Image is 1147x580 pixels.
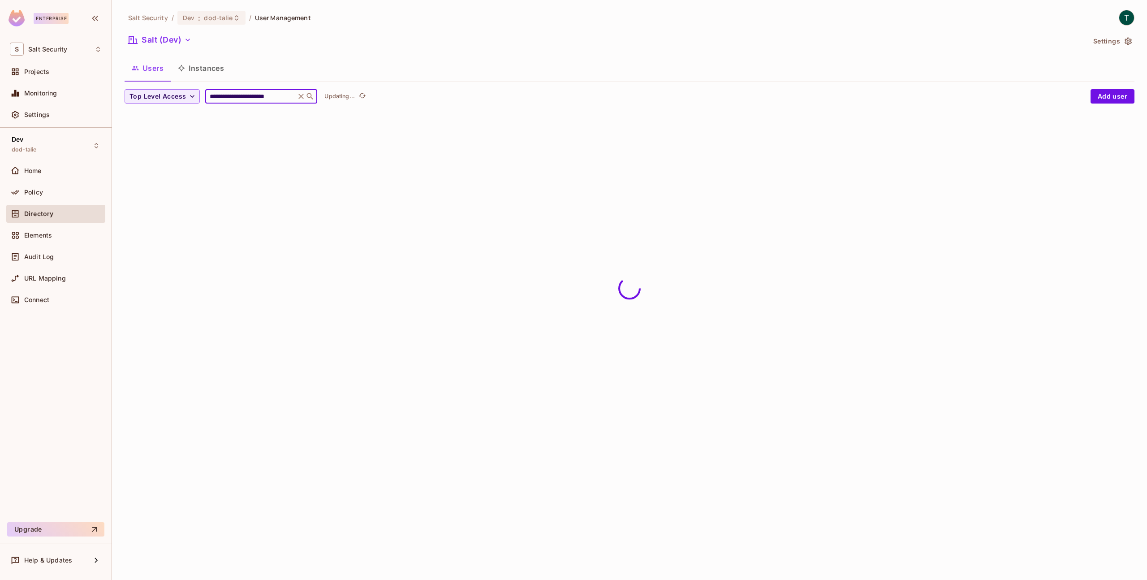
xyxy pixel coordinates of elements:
img: SReyMgAAAABJRU5ErkJggg== [9,10,25,26]
span: Connect [24,296,49,303]
span: Dev [12,136,23,143]
img: Tali Ezra [1119,10,1134,25]
span: the active workspace [128,13,168,22]
span: Directory [24,210,53,217]
span: Policy [24,189,43,196]
span: Help & Updates [24,557,72,564]
button: Salt (Dev) [125,33,195,47]
span: dod-talie [12,146,36,153]
li: / [249,13,251,22]
span: Dev [183,13,194,22]
span: Top Level Access [129,91,186,102]
button: refresh [357,91,367,102]
span: Workspace: Salt Security [28,46,67,53]
span: Elements [24,232,52,239]
button: Add user [1091,89,1134,104]
span: Monitoring [24,90,57,97]
span: : [198,14,201,22]
span: refresh [358,92,366,101]
span: Settings [24,111,50,118]
button: Settings [1090,34,1134,48]
span: S [10,43,24,56]
span: URL Mapping [24,275,66,282]
div: Enterprise [34,13,69,24]
button: Upgrade [7,522,104,537]
span: Home [24,167,42,174]
button: Instances [171,57,231,79]
span: Click to refresh data [355,91,367,102]
li: / [172,13,174,22]
span: dod-talie [204,13,233,22]
span: Projects [24,68,49,75]
p: Updating... [324,93,355,100]
button: Users [125,57,171,79]
span: Audit Log [24,253,54,260]
button: Top Level Access [125,89,200,104]
span: User Management [255,13,311,22]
